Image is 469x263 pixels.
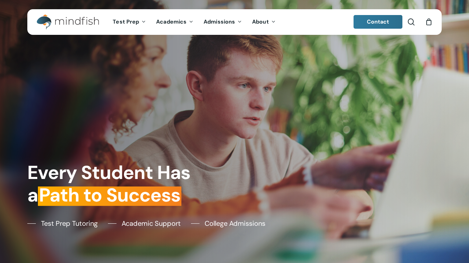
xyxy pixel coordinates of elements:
[108,19,151,25] a: Test Prep
[27,9,442,35] header: Main Menu
[204,18,235,25] span: Admissions
[191,218,265,229] a: College Admissions
[122,218,181,229] span: Academic Support
[113,18,139,25] span: Test Prep
[27,218,98,229] a: Test Prep Tutoring
[151,19,198,25] a: Academics
[354,15,403,29] a: Contact
[41,218,98,229] span: Test Prep Tutoring
[38,183,181,207] em: Path to Success
[252,18,269,25] span: About
[156,18,187,25] span: Academics
[27,162,230,207] h1: Every Student Has a
[108,9,280,35] nav: Main Menu
[367,18,389,25] span: Contact
[108,218,181,229] a: Academic Support
[198,19,247,25] a: Admissions
[247,19,281,25] a: About
[205,218,265,229] span: College Admissions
